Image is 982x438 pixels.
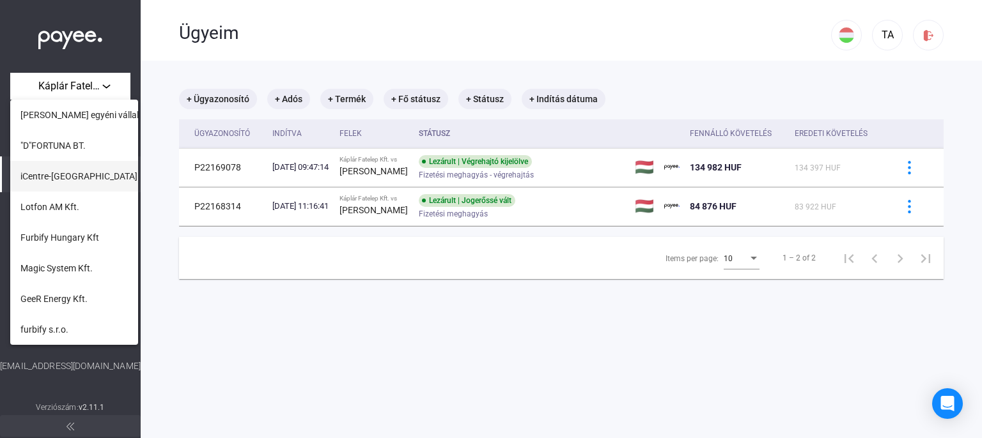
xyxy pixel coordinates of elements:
span: "D"FORTUNA BT. [20,138,86,153]
span: iCentre-[GEOGRAPHIC_DATA] Kft. [20,169,154,184]
span: Furbify Hungary Kft [20,230,99,245]
span: GeeR Energy Kft. [20,291,88,306]
span: Magic System Kft. [20,261,93,276]
span: furbify s.r.o. [20,322,68,337]
span: Lotfon AM Kft. [20,199,79,215]
div: Open Intercom Messenger [932,388,963,419]
span: [PERSON_NAME] egyéni vállalkozó [20,107,158,123]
